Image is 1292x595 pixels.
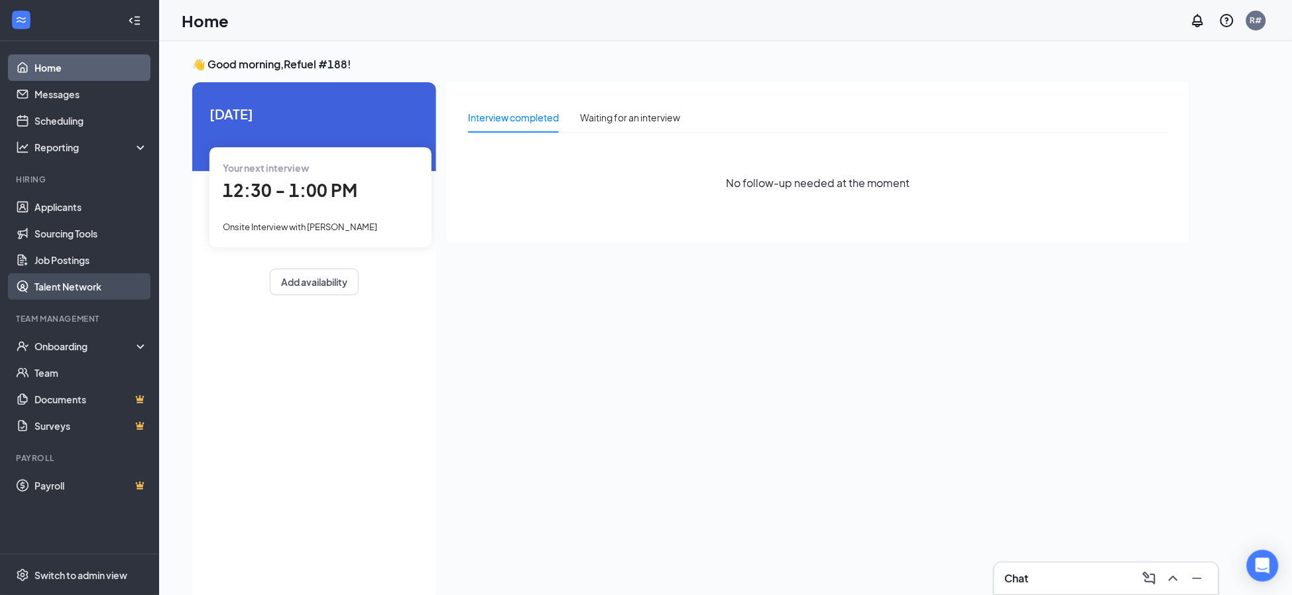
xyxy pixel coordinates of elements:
button: Add availability [270,269,359,295]
span: Onsite Interview with [PERSON_NAME] [223,222,377,232]
a: Scheduling [34,107,148,134]
a: Talent Network [34,273,148,300]
h1: Home [182,9,229,32]
h3: 👋 Good morning, Refuel #188 ! [192,57,1189,72]
a: DocumentsCrown [34,386,148,413]
button: ChevronUp [1163,568,1184,589]
div: R# [1250,15,1262,26]
span: [DATE] [209,103,419,124]
span: No follow-up needed at the moment [726,174,910,191]
svg: Analysis [16,141,29,154]
a: SurveysCrown [34,413,148,439]
div: Team Management [16,313,145,324]
div: Payroll [16,452,145,464]
a: Home [34,54,148,81]
div: Waiting for an interview [580,110,680,125]
a: Team [34,360,148,386]
button: Minimize [1187,568,1208,589]
svg: ComposeMessage [1142,570,1157,586]
svg: QuestionInfo [1219,13,1235,29]
svg: Minimize [1189,570,1205,586]
a: PayrollCrown [34,472,148,499]
button: ComposeMessage [1139,568,1160,589]
svg: Notifications [1190,13,1206,29]
svg: ChevronUp [1165,570,1181,586]
a: Applicants [34,194,148,220]
div: Onboarding [34,340,137,353]
svg: Collapse [128,14,141,27]
div: Reporting [34,141,148,154]
span: 12:30 - 1:00 PM [223,179,357,201]
div: Switch to admin view [34,568,127,582]
svg: UserCheck [16,340,29,353]
span: Your next interview [223,162,309,174]
a: Job Postings [34,247,148,273]
svg: Settings [16,568,29,582]
div: Hiring [16,174,145,185]
a: Messages [34,81,148,107]
h3: Chat [1005,571,1029,586]
div: Interview completed [468,110,559,125]
div: Open Intercom Messenger [1247,550,1279,582]
svg: WorkstreamLogo [15,13,28,27]
a: Sourcing Tools [34,220,148,247]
